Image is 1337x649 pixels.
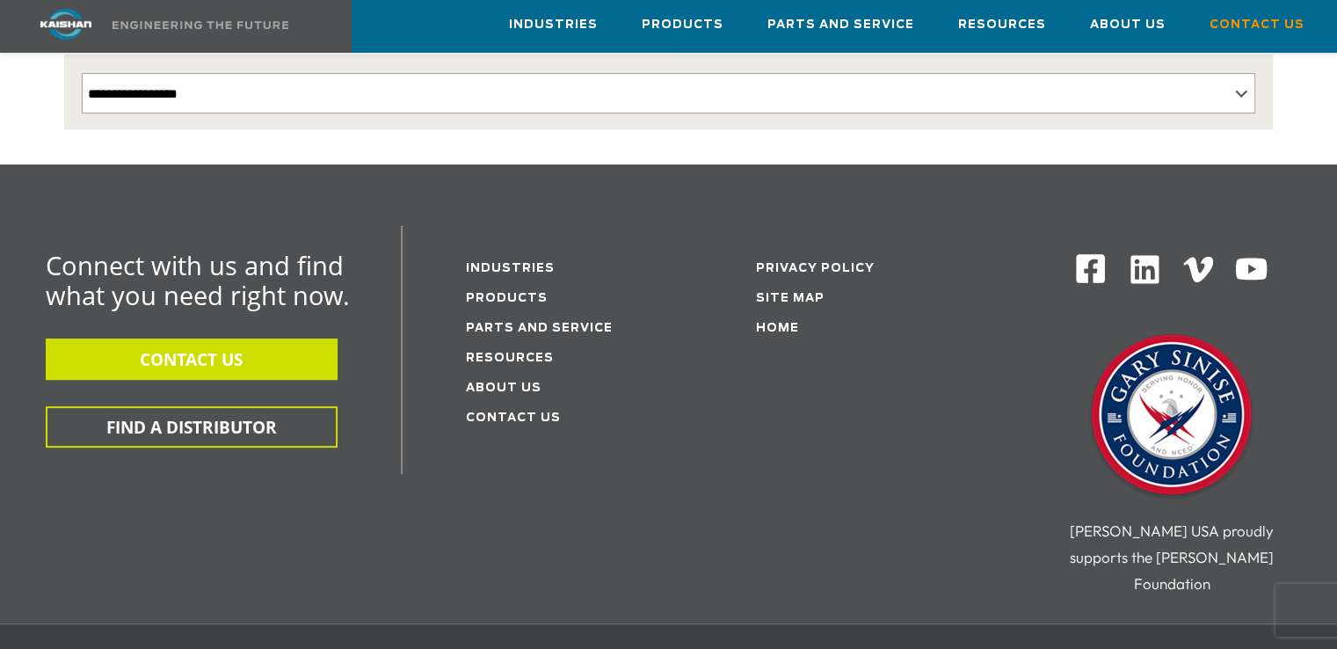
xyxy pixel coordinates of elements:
[756,323,799,334] a: Home
[466,293,548,304] a: Products
[466,383,541,394] a: About Us
[642,15,723,35] span: Products
[46,406,338,448] button: FIND A DISTRIBUTOR
[466,263,555,274] a: Industries
[113,21,288,29] img: Engineering the future
[466,353,554,364] a: Resources
[958,1,1046,48] a: Resources
[509,15,598,35] span: Industries
[1210,1,1304,48] a: Contact Us
[1090,15,1166,35] span: About Us
[1084,329,1260,505] img: Gary Sinise Foundation
[466,412,561,424] a: Contact Us
[642,1,723,48] a: Products
[1210,15,1304,35] span: Contact Us
[1070,521,1274,593] span: [PERSON_NAME] USA proudly supports the [PERSON_NAME] Foundation
[767,1,914,48] a: Parts and Service
[46,248,350,312] span: Connect with us and find what you need right now.
[1074,252,1107,285] img: Facebook
[509,1,598,48] a: Industries
[958,15,1046,35] span: Resources
[756,293,825,304] a: Site Map
[767,15,914,35] span: Parts and Service
[1090,1,1166,48] a: About Us
[1183,257,1213,282] img: Vimeo
[1128,252,1162,287] img: Linkedin
[46,339,338,380] button: CONTACT US
[1234,252,1268,287] img: Youtube
[756,263,875,274] a: Privacy Policy
[466,323,613,334] a: Parts and service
